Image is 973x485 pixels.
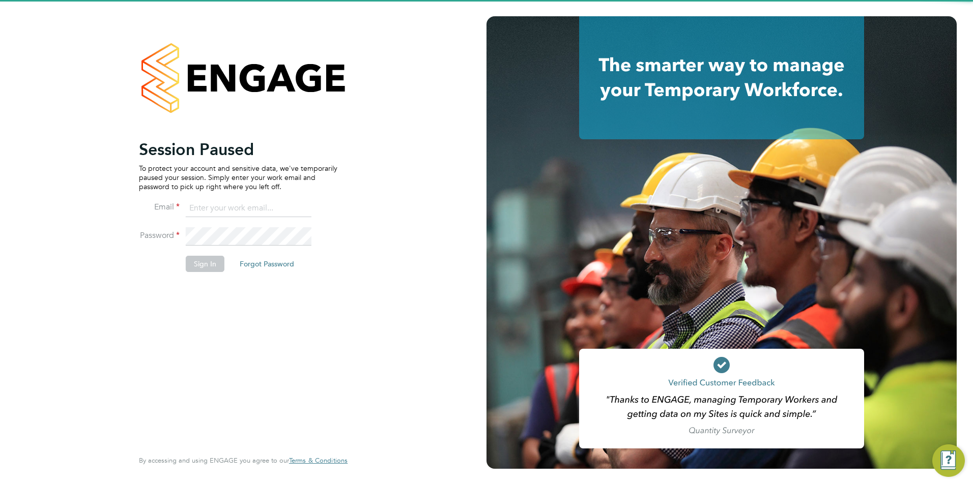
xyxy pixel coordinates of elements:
p: To protect your account and sensitive data, we've temporarily paused your session. Simply enter y... [139,164,337,192]
label: Password [139,230,180,241]
a: Terms & Conditions [289,457,348,465]
button: Sign In [186,256,224,272]
button: Forgot Password [232,256,302,272]
input: Enter your work email... [186,199,311,218]
button: Engage Resource Center [932,444,965,477]
label: Email [139,202,180,213]
span: By accessing and using ENGAGE you agree to our [139,456,348,465]
h2: Session Paused [139,139,337,160]
span: Terms & Conditions [289,456,348,465]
